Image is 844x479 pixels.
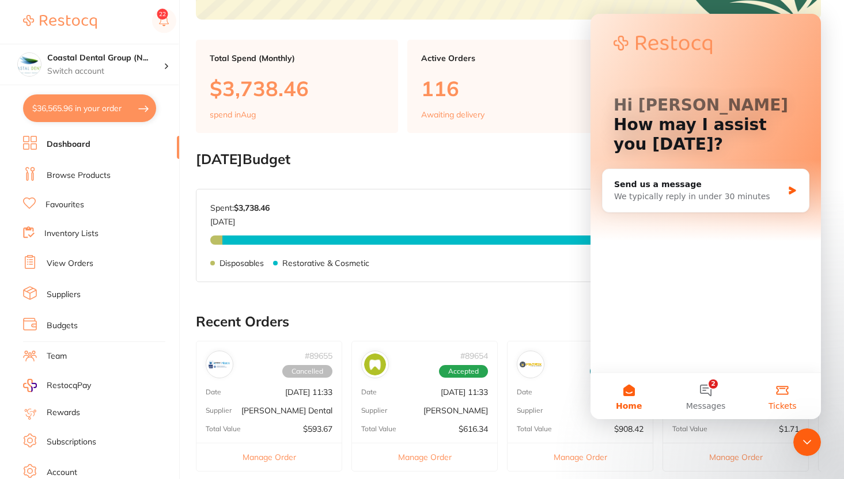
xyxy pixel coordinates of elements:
h2: [DATE] Budget [196,151,821,168]
p: Spent: [210,203,270,212]
h2: Recent Orders [196,314,821,330]
img: RestocqPay [23,379,37,392]
a: Restocq Logo [23,9,97,35]
img: Coastal Dental Group (Newcastle) [18,53,41,76]
h4: Coastal Dental Group (Newcastle) [47,52,164,64]
span: RestocqPay [47,380,91,391]
a: Account [47,467,77,478]
p: Active Orders [421,54,596,63]
a: Total Spend (Monthly)$3,738.46spend inAug [196,40,398,133]
p: Date [206,388,221,396]
a: RestocqPay [23,379,91,392]
p: $593.67 [303,424,332,434]
p: Restorative & Cosmetic [282,258,369,268]
button: $36,565.96 in your order [23,94,156,122]
button: Manage Order [352,443,497,471]
p: $3,738.46 [210,77,384,100]
p: spend in Aug [210,110,256,119]
p: # 89654 [460,351,488,360]
a: Favourites [46,199,84,211]
strong: $3,738.46 [234,203,270,213]
p: Supplier [517,406,543,415]
p: [DATE] [210,212,270,226]
iframe: Intercom live chat [591,14,821,419]
p: # 89655 [305,351,332,360]
p: [PERSON_NAME] [423,406,488,415]
p: $908.42 [614,424,644,434]
p: Total Value [206,425,241,433]
p: [PERSON_NAME] Dental [241,406,332,415]
p: Total Value [361,425,396,433]
p: Disposables [219,258,264,268]
p: Awaiting delivery [421,110,485,119]
p: Total Value [517,425,552,433]
img: Erskine Dental [209,353,230,375]
a: Subscriptions [47,436,96,448]
img: Matrixdental [520,353,542,375]
a: Budgets [47,320,78,332]
p: $1.71 [779,424,799,434]
img: Restocq Logo [23,15,97,29]
p: Date [517,388,532,396]
button: Manage Order [196,443,342,471]
iframe: Intercom live chat [793,428,821,456]
p: [DATE] 11:33 [441,387,488,397]
a: Suppliers [47,289,81,301]
a: Team [47,351,67,362]
img: Kulzer [364,353,386,375]
a: Rewards [47,407,80,419]
a: Browse Products [47,170,111,181]
p: Switch account [47,66,164,77]
span: Completed [590,365,644,378]
button: Manage Order [663,443,808,471]
span: Accepted [439,365,488,378]
p: [DATE] 11:33 [285,387,332,397]
button: Manage Order [508,443,653,471]
span: Cancelled [282,365,332,378]
a: Dashboard [47,139,90,150]
p: Total Value [672,425,707,433]
p: $616.34 [459,424,488,434]
a: Inventory Lists [44,228,99,239]
p: Supplier [206,406,232,415]
p: Supplier [361,406,387,415]
p: Date [361,388,377,396]
a: Active Orders116Awaiting delivery [407,40,610,133]
p: 116 [421,77,596,100]
p: Total Spend (Monthly) [210,54,384,63]
a: View Orders [47,258,93,269]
